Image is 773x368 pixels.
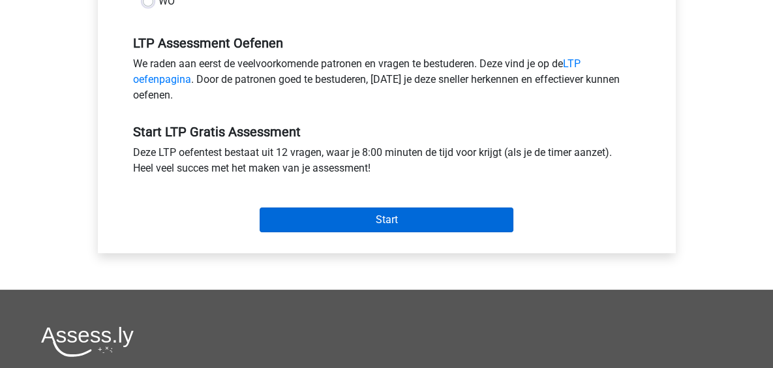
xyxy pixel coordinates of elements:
div: We raden aan eerst de veelvoorkomende patronen en vragen te bestuderen. Deze vind je op de . Door... [123,56,650,108]
h5: LTP Assessment Oefenen [133,35,641,51]
h5: Start LTP Gratis Assessment [133,124,641,140]
input: Start [260,207,513,232]
div: Deze LTP oefentest bestaat uit 12 vragen, waar je 8:00 minuten de tijd voor krijgt (als je de tim... [123,145,650,181]
img: Assessly logo [41,326,134,357]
